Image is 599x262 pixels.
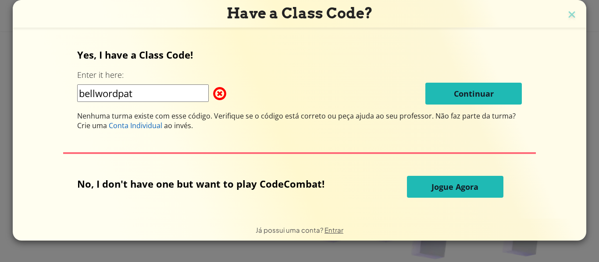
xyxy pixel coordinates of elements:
[77,48,522,61] p: Yes, I have a Class Code!
[77,111,516,130] span: Não faz parte da turma? Crie uma
[454,88,494,99] span: Continuar
[566,9,578,22] img: close icon
[77,70,124,80] label: Enter it here:
[162,121,193,130] span: ao invés.
[425,83,522,105] button: Continuar
[77,111,435,121] span: Nenhuma turma existe com esse código. Verifique se o código está correto ou peça ajuda ao seu pro...
[227,4,373,22] span: Have a Class Code?
[407,176,503,198] button: Jogue Agora
[109,121,162,130] span: Conta Individual
[256,226,324,234] span: Já possui uma conta?
[324,226,343,234] a: Entrar
[431,182,478,192] span: Jogue Agora
[77,177,345,190] p: No, I don't have one but want to play CodeCombat!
